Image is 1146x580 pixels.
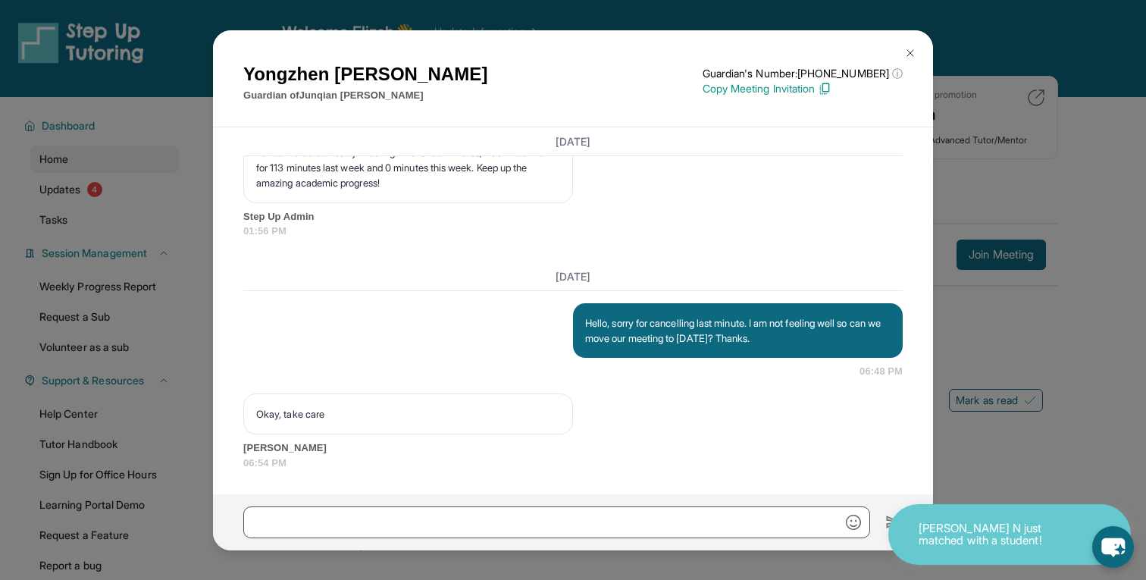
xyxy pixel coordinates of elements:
img: Copy Icon [818,82,831,96]
img: Emoji [846,515,861,530]
h3: [DATE] [243,269,903,284]
span: [PERSON_NAME] [243,440,903,456]
h1: Yongzhen [PERSON_NAME] [243,61,487,88]
p: Okay, take care [256,406,560,422]
p: Guardian's Number: [PHONE_NUMBER] [703,66,903,81]
h3: [DATE] [243,133,903,149]
p: Hi from Step Up Tutoring! Please help your student improve their academic outcomes by meeting at ... [256,130,560,190]
img: Close Icon [904,47,916,59]
img: Send icon [885,513,903,531]
p: [PERSON_NAME] N just matched with a student! [919,522,1070,547]
span: Step Up Admin [243,209,903,224]
p: Guardian of Junqian [PERSON_NAME] [243,88,487,103]
span: ⓘ [892,66,903,81]
p: Hello, sorry for cancelling last minute. I am not feeling well so can we move our meeting to [DAT... [585,315,891,346]
p: Copy Meeting Invitation [703,81,903,96]
span: 01:56 PM [243,224,903,239]
span: 06:54 PM [243,456,903,471]
button: chat-button [1092,526,1134,568]
span: 06:48 PM [859,364,903,379]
